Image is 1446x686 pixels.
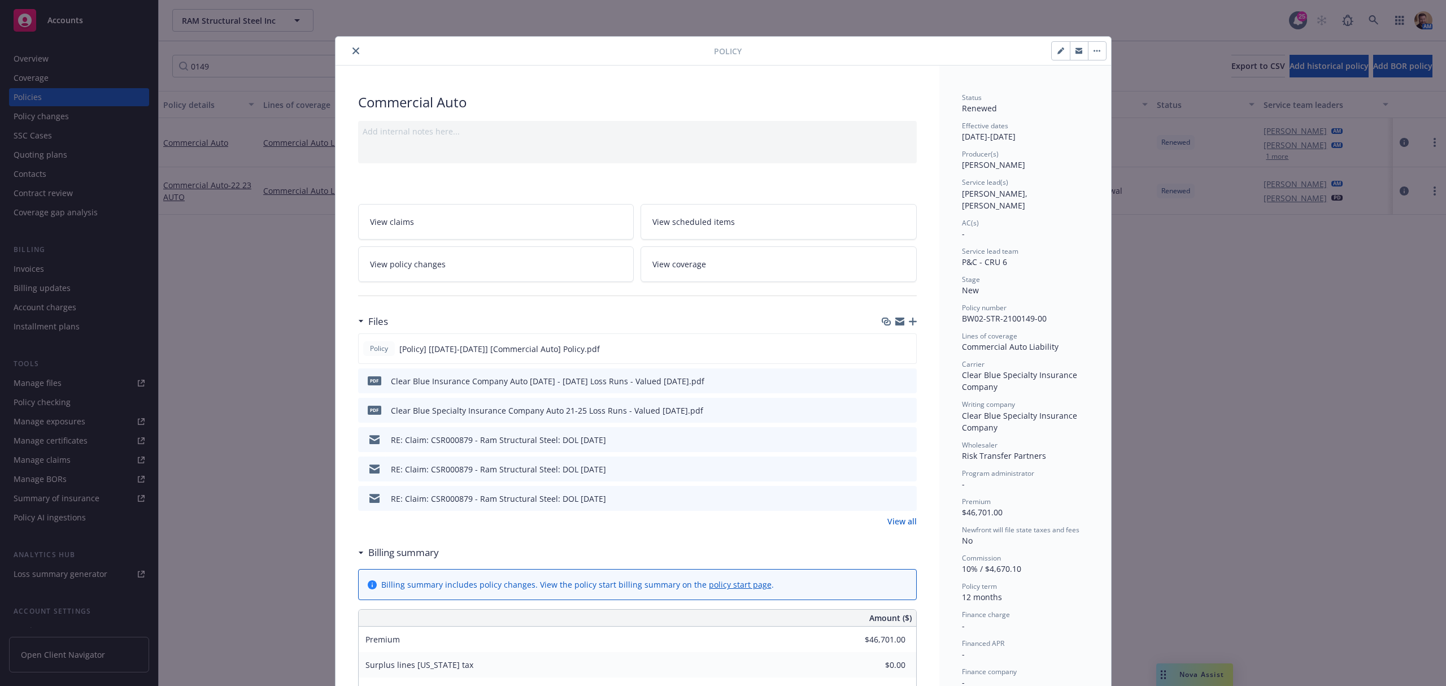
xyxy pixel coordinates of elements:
div: RE: Claim: CSR000879 - Ram Structural Steel: DOL [DATE] [391,463,606,475]
span: 10% / $4,670.10 [962,563,1021,574]
span: - [962,620,965,631]
span: Policy number [962,303,1007,312]
div: Commercial Auto [358,93,917,112]
button: download file [884,463,893,475]
span: $46,701.00 [962,507,1003,518]
span: pdf [368,406,381,414]
button: preview file [902,463,912,475]
span: [PERSON_NAME], [PERSON_NAME] [962,188,1030,211]
span: AC(s) [962,218,979,228]
button: preview file [901,343,912,355]
a: View all [887,515,917,527]
span: Renewed [962,103,997,114]
span: Producer(s) [962,149,999,159]
span: Status [962,93,982,102]
div: Files [358,314,388,329]
div: RE: Claim: CSR000879 - Ram Structural Steel: DOL [DATE] [391,434,606,446]
div: Clear Blue Specialty Insurance Company Auto 21-25 Loss Runs - Valued [DATE].pdf [391,405,703,416]
span: View policy changes [370,258,446,270]
div: Clear Blue Insurance Company Auto [DATE] - [DATE] Loss Runs - Valued [DATE].pdf [391,375,704,387]
span: Surplus lines [US_STATE] tax [365,659,473,670]
span: Clear Blue Specialty Insurance Company [962,410,1079,433]
button: download file [884,405,893,416]
span: - [962,479,965,489]
span: Risk Transfer Partners [962,450,1046,461]
span: Policy [368,344,390,354]
span: Premium [962,497,991,506]
a: policy start page [709,579,772,590]
button: download file [884,434,893,446]
div: Billing summary includes policy changes. View the policy start billing summary on the . [381,579,774,591]
span: Carrier [962,359,985,369]
h3: Billing summary [368,545,439,560]
span: Finance charge [962,610,1010,619]
button: preview file [902,493,912,505]
a: View claims [358,204,634,240]
span: No [962,535,973,546]
div: Billing summary [358,545,439,560]
span: Financed APR [962,639,1004,648]
span: Finance company [962,667,1017,676]
span: New [962,285,979,296]
span: Amount ($) [869,612,912,624]
span: Program administrator [962,468,1034,478]
button: preview file [902,405,912,416]
span: - [962,649,965,659]
span: [PERSON_NAME] [962,159,1025,170]
button: preview file [902,375,912,387]
span: Wholesaler [962,440,998,450]
span: Effective dates [962,121,1008,131]
span: Newfront will file state taxes and fees [962,525,1079,535]
div: Add internal notes here... [363,125,912,137]
span: View claims [370,216,414,228]
a: View policy changes [358,246,634,282]
span: 12 months [962,592,1002,602]
a: View coverage [641,246,917,282]
span: Stage [962,275,980,284]
span: Writing company [962,400,1015,409]
span: View scheduled items [652,216,735,228]
span: View coverage [652,258,706,270]
span: Lines of coverage [962,331,1017,341]
input: 0.00 [839,657,912,674]
h3: Files [368,314,388,329]
span: Service lead team [962,246,1018,256]
span: Policy term [962,581,997,591]
span: Clear Blue Specialty Insurance Company [962,370,1079,392]
span: - [962,228,965,239]
span: pdf [368,376,381,385]
button: download file [884,375,893,387]
a: View scheduled items [641,204,917,240]
div: [DATE] - [DATE] [962,121,1088,142]
div: Commercial Auto Liability [962,341,1088,353]
input: 0.00 [839,631,912,648]
button: close [349,44,363,58]
span: Premium [365,634,400,645]
span: Service lead(s) [962,177,1008,187]
span: [Policy] [[DATE]-[DATE]] [Commercial Auto] Policy.pdf [399,343,600,355]
span: Policy [714,45,742,57]
div: RE: Claim: CSR000879 - Ram Structural Steel: DOL [DATE] [391,493,606,505]
span: Commission [962,553,1001,563]
button: download file [883,343,892,355]
span: BW02-STR-2100149-00 [962,313,1047,324]
button: download file [884,493,893,505]
button: preview file [902,434,912,446]
span: P&C - CRU 6 [962,257,1007,267]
